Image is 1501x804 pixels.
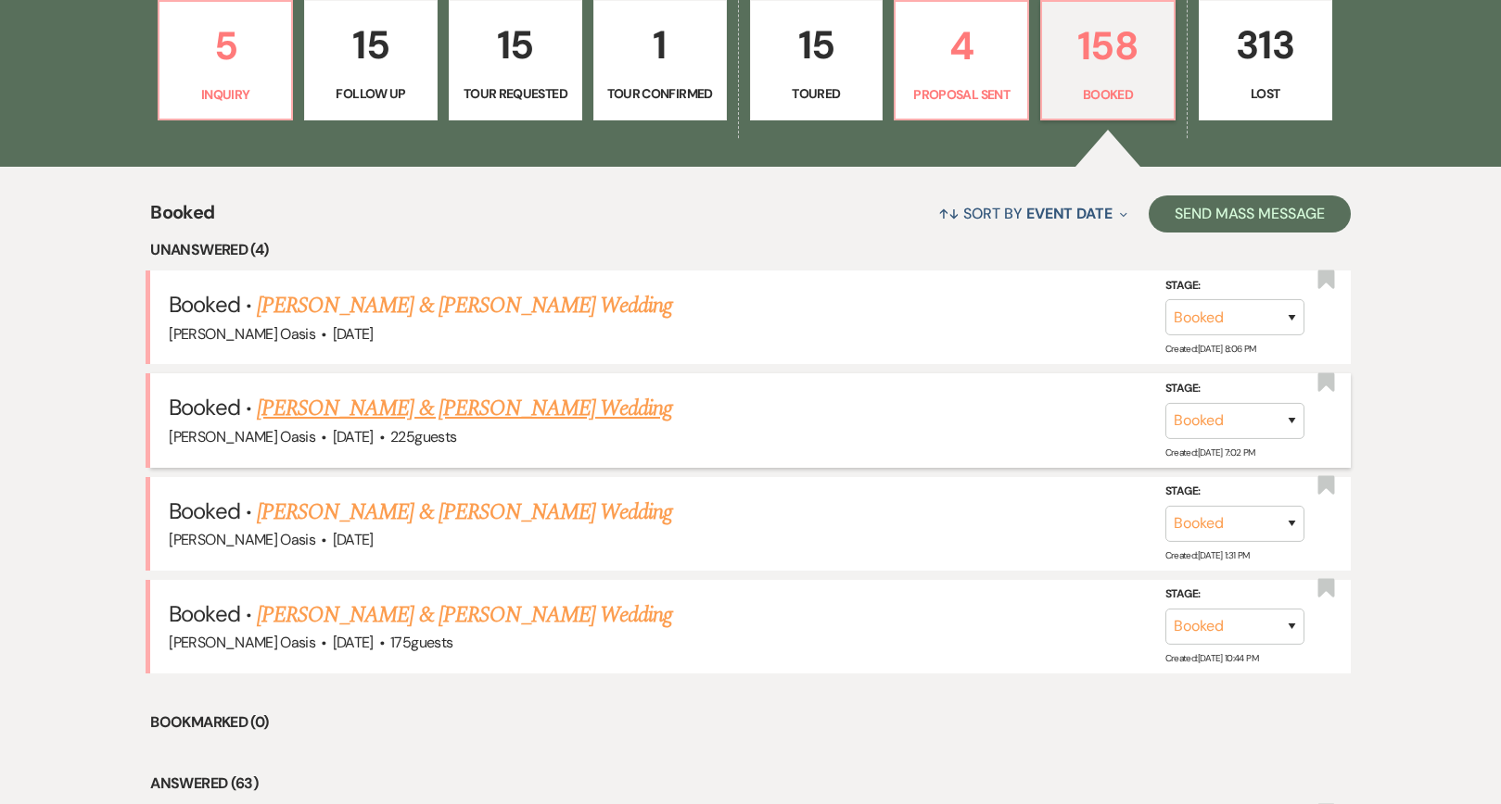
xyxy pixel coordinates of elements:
[1165,343,1256,355] span: Created: [DATE] 8:06 PM
[257,392,672,425] a: [PERSON_NAME] & [PERSON_NAME] Wedding
[1026,204,1113,223] span: Event Date
[150,772,1350,796] li: Answered (63)
[461,14,570,76] p: 15
[169,633,315,652] span: [PERSON_NAME] Oasis
[1165,276,1304,296] label: Stage:
[257,496,672,529] a: [PERSON_NAME] & [PERSON_NAME] Wedding
[907,15,1016,77] p: 4
[1053,15,1163,77] p: 158
[169,530,315,549] span: [PERSON_NAME] Oasis
[169,599,239,628] span: Booked
[257,289,672,322] a: [PERSON_NAME] & [PERSON_NAME] Wedding
[257,598,672,632] a: [PERSON_NAME] & [PERSON_NAME] Wedding
[316,14,426,76] p: 15
[1165,584,1304,605] label: Stage:
[1211,14,1320,76] p: 313
[171,84,280,105] p: Inquiry
[333,530,374,549] span: [DATE]
[605,14,715,76] p: 1
[605,83,715,104] p: Tour Confirmed
[762,14,871,76] p: 15
[390,633,452,652] span: 175 guests
[333,633,374,652] span: [DATE]
[169,393,239,421] span: Booked
[150,198,214,238] span: Booked
[333,427,374,446] span: [DATE]
[1165,446,1255,458] span: Created: [DATE] 7:02 PM
[1211,83,1320,104] p: Lost
[169,324,315,344] span: [PERSON_NAME] Oasis
[1149,195,1351,232] button: Send Mass Message
[150,238,1350,262] li: Unanswered (4)
[461,83,570,104] p: Tour Requested
[907,84,1016,105] p: Proposal Sent
[1165,379,1304,399] label: Stage:
[931,189,1135,238] button: Sort By Event Date
[938,204,960,223] span: ↑↓
[171,15,280,77] p: 5
[316,83,426,104] p: Follow Up
[1165,482,1304,502] label: Stage:
[1165,652,1258,664] span: Created: [DATE] 10:44 PM
[169,290,239,319] span: Booked
[150,710,1350,735] li: Bookmarked (0)
[169,427,315,446] span: [PERSON_NAME] Oasis
[169,496,239,525] span: Booked
[1165,549,1250,561] span: Created: [DATE] 1:31 PM
[1053,84,1163,105] p: Booked
[333,324,374,344] span: [DATE]
[390,427,456,446] span: 225 guests
[762,83,871,104] p: Toured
